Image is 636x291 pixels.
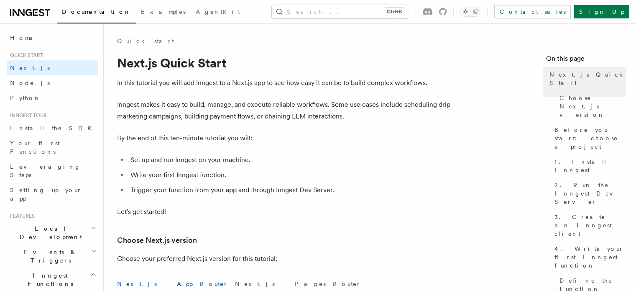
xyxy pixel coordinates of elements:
[57,3,136,23] a: Documentation
[554,245,626,270] span: 4. Write your first Inngest function
[551,154,626,178] a: 1. Install Inngest
[117,55,452,70] h1: Next.js Quick Start
[554,157,626,174] span: 1. Install Inngest
[546,67,626,90] a: Next.js Quick Start
[554,213,626,238] span: 3. Create an Inngest client
[546,54,626,67] h4: On this page
[554,181,626,206] span: 2. Run the Inngest Dev Server
[141,8,186,15] span: Examples
[7,159,98,183] a: Leveraging Steps
[117,234,197,246] a: Choose Next.js version
[117,132,452,144] p: By the end of this ten-minute tutorial you will:
[7,271,90,288] span: Inngest Functions
[551,241,626,273] a: 4. Write your first Inngest function
[128,184,452,196] li: Trigger your function from your app and through Inngest Dev Server.
[460,7,480,17] button: Toggle dark mode
[551,122,626,154] a: Before you start: choose a project
[7,213,35,219] span: Features
[128,169,452,181] li: Write your first Inngest function.
[117,77,452,89] p: In this tutorial you will add Inngest to a Next.js app to see how easy it can be to build complex...
[7,136,98,159] a: Your first Functions
[494,5,571,18] a: Contact sales
[10,140,60,155] span: Your first Functions
[117,206,452,218] p: Let's get started!
[196,8,240,15] span: AgentKit
[10,187,82,202] span: Setting up your app
[7,52,43,59] span: Quick start
[10,80,50,86] span: Node.js
[554,126,626,151] span: Before you start: choose a project
[7,245,98,268] button: Events & Triggers
[128,154,452,166] li: Set up and run Inngest on your machine.
[556,90,626,122] a: Choose Next.js version
[10,125,97,131] span: Install the SDK
[7,224,91,241] span: Local Development
[7,112,47,119] span: Inngest tour
[191,3,245,23] a: AgentKit
[7,183,98,206] a: Setting up your app
[7,248,91,265] span: Events & Triggers
[574,5,629,18] a: Sign Up
[272,5,409,18] button: Search...Ctrl+K
[7,221,98,245] button: Local Development
[10,163,81,178] span: Leveraging Steps
[7,30,98,45] a: Home
[7,60,98,75] a: Next.js
[385,8,404,16] kbd: Ctrl+K
[551,178,626,209] a: 2. Run the Inngest Dev Server
[7,121,98,136] a: Install the SDK
[62,8,131,15] span: Documentation
[117,99,452,122] p: Inngest makes it easy to build, manage, and execute reliable workflows. Some use cases include sc...
[549,70,626,87] span: Next.js Quick Start
[136,3,191,23] a: Examples
[10,33,33,42] span: Home
[551,209,626,241] a: 3. Create an Inngest client
[117,253,452,265] p: Choose your preferred Next.js version for this tutorial:
[7,75,98,90] a: Node.js
[7,90,98,106] a: Python
[559,94,626,119] span: Choose Next.js version
[10,95,41,101] span: Python
[10,64,50,71] span: Next.js
[117,37,174,45] a: Quick start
